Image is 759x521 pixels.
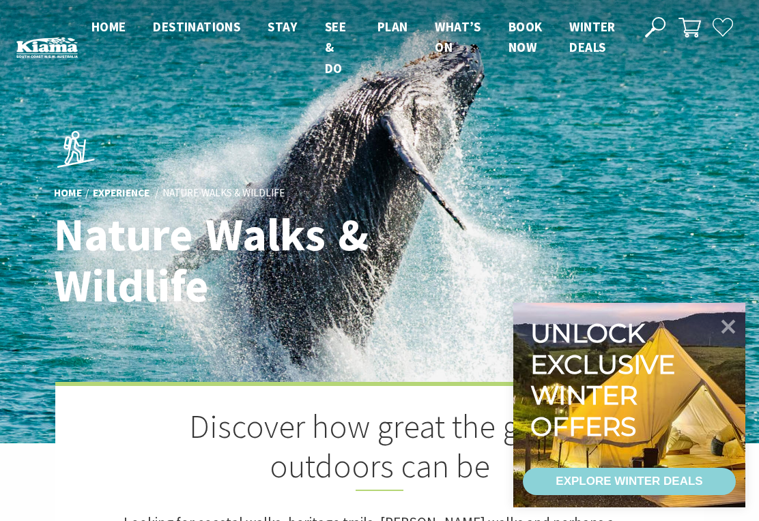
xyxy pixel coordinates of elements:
span: Plan [377,18,408,35]
nav: Main Menu [78,16,629,78]
img: Kiama Logo [16,37,78,58]
span: What’s On [435,18,481,55]
a: Home [54,186,82,200]
div: EXPLORE WINTER DEALS [556,468,702,495]
h1: Nature Walks & Wildlife [54,209,440,310]
span: See & Do [325,18,346,76]
span: Stay [268,18,298,35]
span: Winter Deals [569,18,615,55]
div: Unlock exclusive winter offers [530,318,681,442]
span: Home [91,18,126,35]
li: Nature Walks & Wildlife [162,185,285,202]
span: Book now [509,18,543,55]
span: Destinations [153,18,240,35]
h2: Discover how great the great outdoors can be [124,406,635,491]
a: Experience [93,186,149,200]
a: EXPLORE WINTER DEALS [523,468,736,495]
